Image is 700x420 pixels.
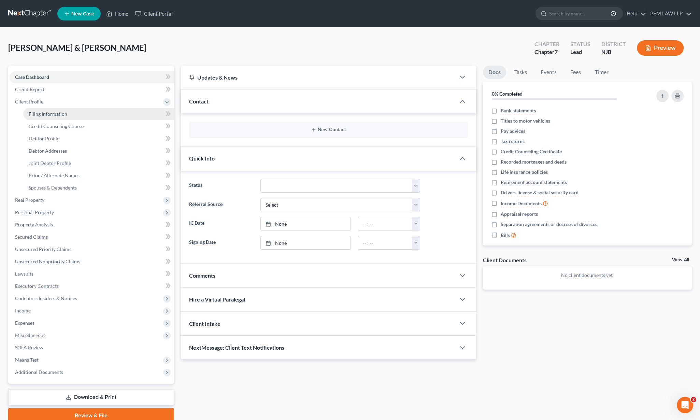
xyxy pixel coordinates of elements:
[601,40,626,48] div: District
[10,219,174,231] a: Property Analysis
[29,148,67,154] span: Debtor Addresses
[15,222,53,227] span: Property Analysis
[23,120,174,132] a: Credit Counseling Course
[488,272,686,279] p: No client documents yet.
[186,236,257,250] label: Signing Date
[570,40,590,48] div: Status
[261,217,351,230] a: None
[23,132,174,145] a: Debtor Profile
[501,148,562,155] span: Credit Counseling Certificate
[601,48,626,56] div: NJB
[535,66,562,79] a: Events
[15,246,71,252] span: Unsecured Priority Claims
[10,231,174,243] a: Secured Claims
[565,66,587,79] a: Fees
[501,117,550,124] span: Titles to motor vehicles
[189,155,215,162] span: Quick Info
[23,145,174,157] a: Debtor Addresses
[10,255,174,268] a: Unsecured Nonpriority Claims
[691,397,696,402] span: 2
[15,209,54,215] span: Personal Property
[589,66,614,79] a: Timer
[623,8,646,20] a: Help
[501,138,525,145] span: Tax returns
[23,157,174,169] a: Joint Debtor Profile
[71,11,94,16] span: New Case
[483,66,506,79] a: Docs
[29,185,77,191] span: Spouses & Dependents
[501,107,536,114] span: Bank statements
[15,320,34,326] span: Expenses
[15,345,43,350] span: SOFA Review
[195,127,462,132] button: New Contact
[189,98,209,104] span: Contact
[15,258,80,264] span: Unsecured Nonpriority Claims
[29,172,80,178] span: Prior / Alternate Names
[534,40,559,48] div: Chapter
[501,211,538,218] span: Appraisal reports
[10,243,174,255] a: Unsecured Priority Claims
[358,217,412,230] input: -- : --
[501,169,548,176] span: Life insurance policies
[132,8,176,20] a: Client Portal
[677,397,693,413] iframe: Intercom live chat
[23,169,174,182] a: Prior / Alternate Names
[492,91,523,97] strong: 0% Completed
[103,8,132,20] a: Home
[555,48,558,55] span: 7
[15,295,77,301] span: Codebtors Insiders & Notices
[29,136,59,141] span: Debtor Profile
[637,40,684,56] button: Preview
[501,200,542,207] span: Income Documents
[10,280,174,292] a: Executory Contracts
[10,83,174,96] a: Credit Report
[29,123,84,129] span: Credit Counseling Course
[15,197,44,203] span: Real Property
[501,221,597,228] span: Separation agreements or decrees of divorces
[10,71,174,83] a: Case Dashboard
[189,320,220,327] span: Client Intake
[189,296,245,303] span: Hire a Virtual Paralegal
[189,272,215,279] span: Comments
[570,48,590,56] div: Lead
[189,344,284,351] span: NextMessage: Client Text Notifications
[501,189,578,196] span: Drivers license & social security card
[29,160,71,166] span: Joint Debtor Profile
[15,99,43,104] span: Client Profile
[672,257,689,262] a: View All
[501,179,567,186] span: Retirement account statements
[10,341,174,354] a: SOFA Review
[15,86,44,92] span: Credit Report
[501,232,510,239] span: Bills
[549,7,612,20] input: Search by name...
[15,357,39,363] span: Means Test
[29,111,67,117] span: Filing Information
[509,66,532,79] a: Tasks
[15,74,49,80] span: Case Dashboard
[15,283,59,289] span: Executory Contracts
[647,8,691,20] a: PEM LAW LLP
[15,271,33,277] span: Lawsuits
[15,308,31,313] span: Income
[23,182,174,194] a: Spouses & Dependents
[186,217,257,230] label: IC Date
[358,236,412,249] input: -- : --
[15,234,48,240] span: Secured Claims
[483,256,527,264] div: Client Documents
[501,128,525,135] span: Pay advices
[261,236,351,249] a: None
[501,158,567,165] span: Recorded mortgages and deeds
[10,268,174,280] a: Lawsuits
[8,389,174,405] a: Download & Print
[534,48,559,56] div: Chapter
[189,74,447,81] div: Updates & News
[15,332,45,338] span: Miscellaneous
[186,198,257,212] label: Referral Source
[23,108,174,120] a: Filing Information
[8,43,146,53] span: [PERSON_NAME] & [PERSON_NAME]
[15,369,63,375] span: Additional Documents
[186,179,257,193] label: Status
